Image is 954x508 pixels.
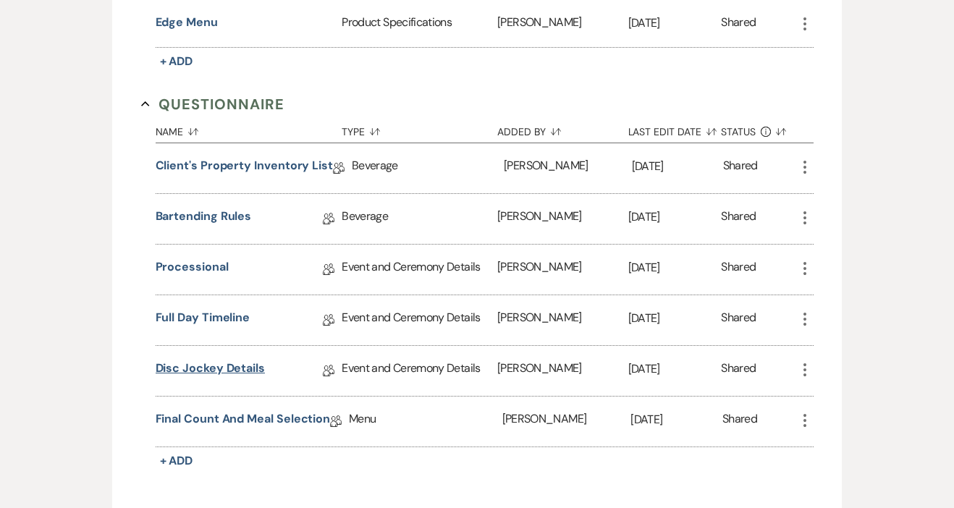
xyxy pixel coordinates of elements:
[723,157,758,179] div: Shared
[156,451,198,471] button: + Add
[160,453,193,468] span: + Add
[342,295,497,345] div: Event and Ceremony Details
[497,245,628,295] div: [PERSON_NAME]
[628,14,722,33] p: [DATE]
[721,115,795,143] button: Status
[628,258,722,277] p: [DATE]
[141,93,285,115] button: Questionnaire
[721,208,756,230] div: Shared
[352,143,504,193] div: Beverage
[721,360,756,382] div: Shared
[156,51,198,72] button: + Add
[160,54,193,69] span: + Add
[632,157,723,176] p: [DATE]
[156,360,265,382] a: Disc Jockey Details
[721,14,756,33] div: Shared
[156,115,342,143] button: Name
[628,115,722,143] button: Last Edit Date
[349,397,502,446] div: Menu
[342,115,497,143] button: Type
[156,258,229,281] a: Processional
[342,346,497,396] div: Event and Ceremony Details
[630,410,722,429] p: [DATE]
[721,127,756,137] span: Status
[721,258,756,281] div: Shared
[504,143,632,193] div: [PERSON_NAME]
[722,410,757,433] div: Shared
[156,208,252,230] a: Bartending Rules
[721,309,756,331] div: Shared
[497,194,628,244] div: [PERSON_NAME]
[497,115,628,143] button: Added By
[628,208,722,227] p: [DATE]
[156,14,218,31] button: Edge Menu
[497,346,628,396] div: [PERSON_NAME]
[497,295,628,345] div: [PERSON_NAME]
[156,157,333,179] a: Client's Property Inventory List
[628,360,722,378] p: [DATE]
[628,309,722,328] p: [DATE]
[342,194,497,244] div: Beverage
[156,309,250,331] a: Full Day Timeline
[502,397,631,446] div: [PERSON_NAME]
[156,410,331,433] a: Final Count and Meal Selection
[342,245,497,295] div: Event and Ceremony Details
